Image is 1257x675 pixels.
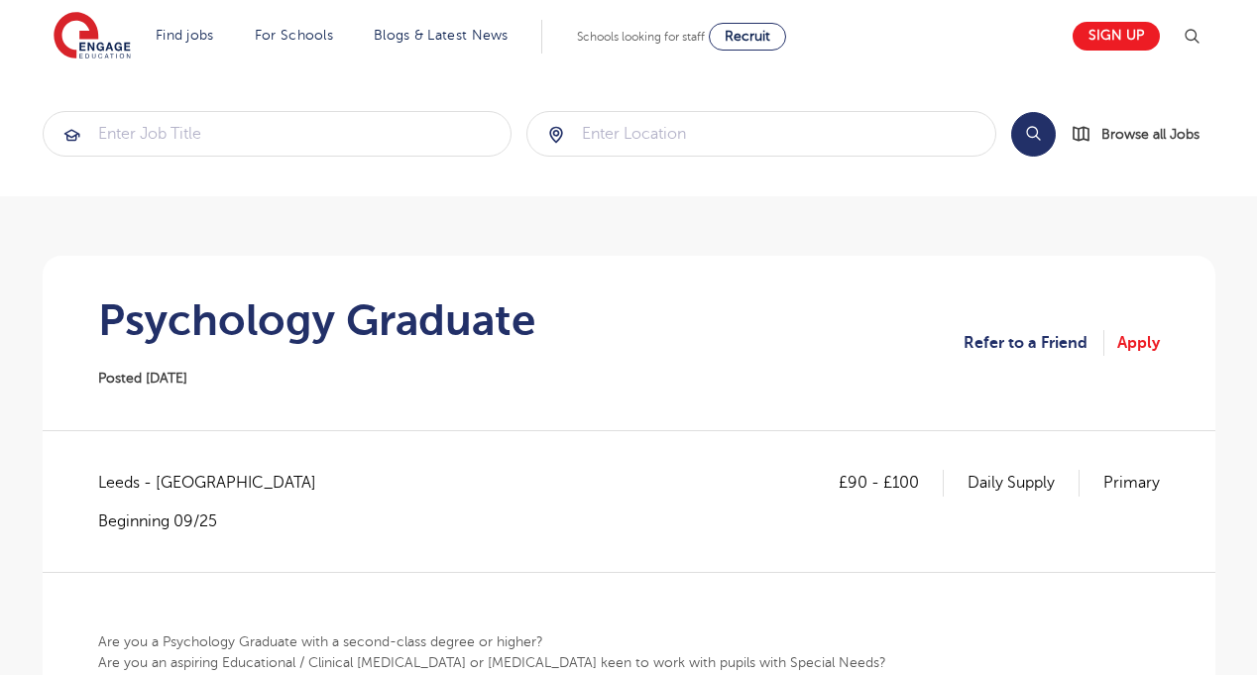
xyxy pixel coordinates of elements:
span: Browse all Jobs [1101,123,1200,146]
a: For Schools [255,28,333,43]
p: Primary [1103,470,1160,496]
img: Engage Education [54,12,131,61]
span: Leeds - [GEOGRAPHIC_DATA] [98,470,336,496]
input: Submit [44,112,512,156]
input: Submit [527,112,995,156]
p: Are you a Psychology Graduate with a second-class degree or higher? [98,631,1160,652]
p: Daily Supply [968,470,1080,496]
span: Recruit [725,29,770,44]
div: Submit [43,111,513,157]
div: Submit [526,111,996,157]
a: Blogs & Latest News [374,28,509,43]
a: Refer to a Friend [964,330,1104,356]
span: Schools looking for staff [577,30,705,44]
p: Are you an aspiring Educational / Clinical [MEDICAL_DATA] or [MEDICAL_DATA] keen to work with pup... [98,652,1160,673]
a: Recruit [709,23,786,51]
span: Posted [DATE] [98,371,187,386]
a: Browse all Jobs [1072,123,1215,146]
a: Apply [1117,330,1160,356]
p: £90 - £100 [839,470,944,496]
button: Search [1011,112,1056,157]
p: Beginning 09/25 [98,510,336,532]
a: Sign up [1073,22,1160,51]
h1: Psychology Graduate [98,295,535,345]
a: Find jobs [156,28,214,43]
